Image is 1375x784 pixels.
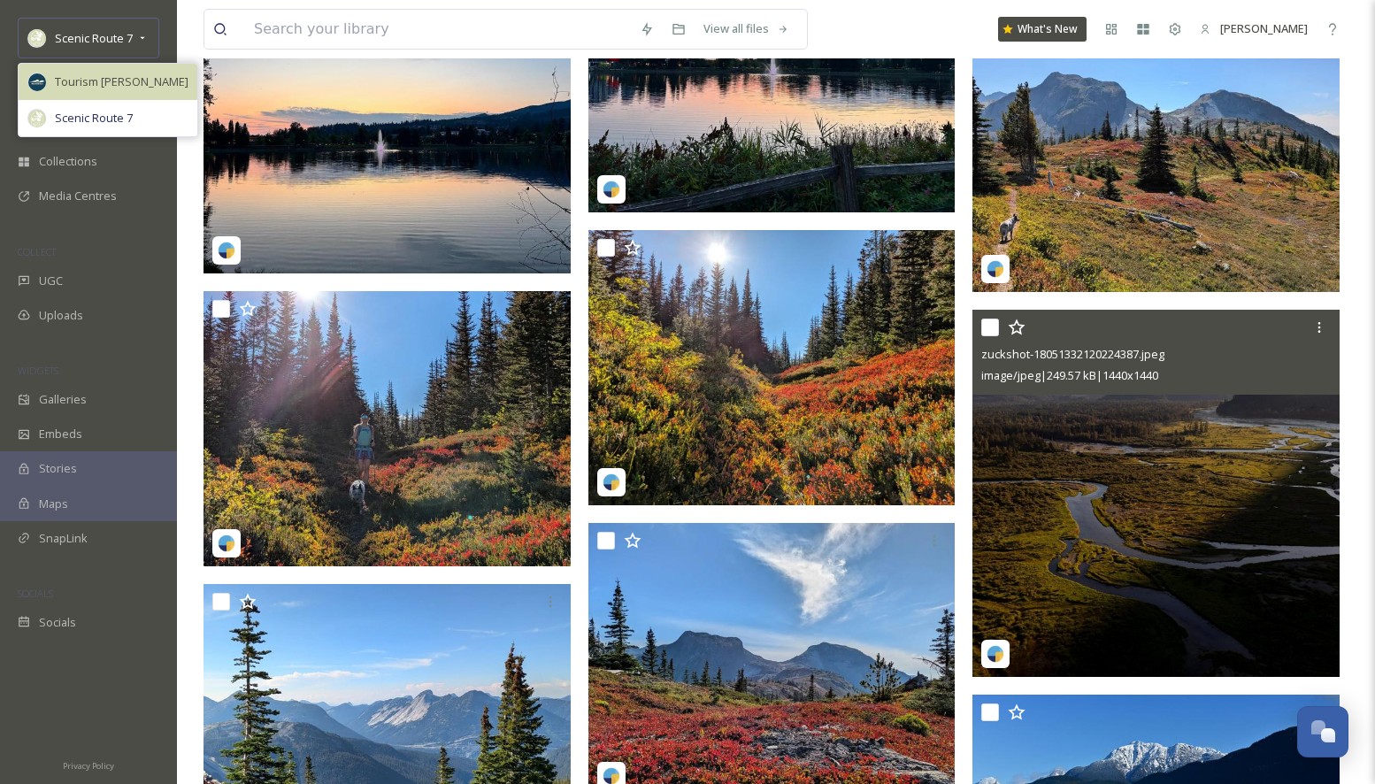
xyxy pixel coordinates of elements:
span: Collections [39,153,97,170]
img: happy_hik_ing-17907843432089567.jpeg [972,17,1340,292]
button: Open Chat [1297,706,1348,757]
img: SnapSea%20Square%20Logo.png [28,110,46,127]
span: Scenic Route 7 [55,30,133,46]
span: Tourism [PERSON_NAME] [55,73,188,90]
span: Scenic Route 7 [55,110,133,127]
span: Embeds [39,426,82,442]
span: Privacy Policy [63,760,114,772]
span: COLLECT [18,245,56,258]
span: zuckshot-18051332120224387.jpeg [981,346,1164,362]
span: image/jpeg | 249.57 kB | 1440 x 1440 [981,367,1158,383]
img: Social%20Media%20Profile%20Picture.png [28,73,46,91]
span: SOCIALS [18,587,53,600]
input: Search your library [245,10,631,49]
img: snapsea-logo.png [218,534,235,552]
img: snapsea-logo.png [987,260,1004,278]
img: snapsea-logo.png [603,181,620,198]
span: Uploads [39,307,83,324]
a: What's New [998,17,1087,42]
img: SnapSea%20Square%20Logo.png [28,29,46,47]
span: Galleries [39,391,87,408]
img: happy_hik_ing-18094322683678362.jpeg [588,230,956,505]
span: WIDGETS [18,364,58,377]
span: Media Centres [39,188,117,204]
img: happy_hik_ing-18113301151525903.jpeg [204,291,571,566]
img: snapsea-logo.png [218,242,235,259]
a: [PERSON_NAME] [1191,12,1317,46]
img: snapsea-logo.png [987,645,1004,663]
span: SnapLink [39,530,88,547]
img: zuckshot-18051332120224387.jpeg [972,310,1340,677]
span: Stories [39,460,77,477]
span: [PERSON_NAME] [1220,20,1308,36]
a: View all files [695,12,798,46]
a: Privacy Policy [63,754,114,775]
span: UGC [39,273,63,289]
span: Maps [39,496,68,512]
img: snapsea-logo.png [603,473,620,491]
span: Socials [39,614,76,631]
